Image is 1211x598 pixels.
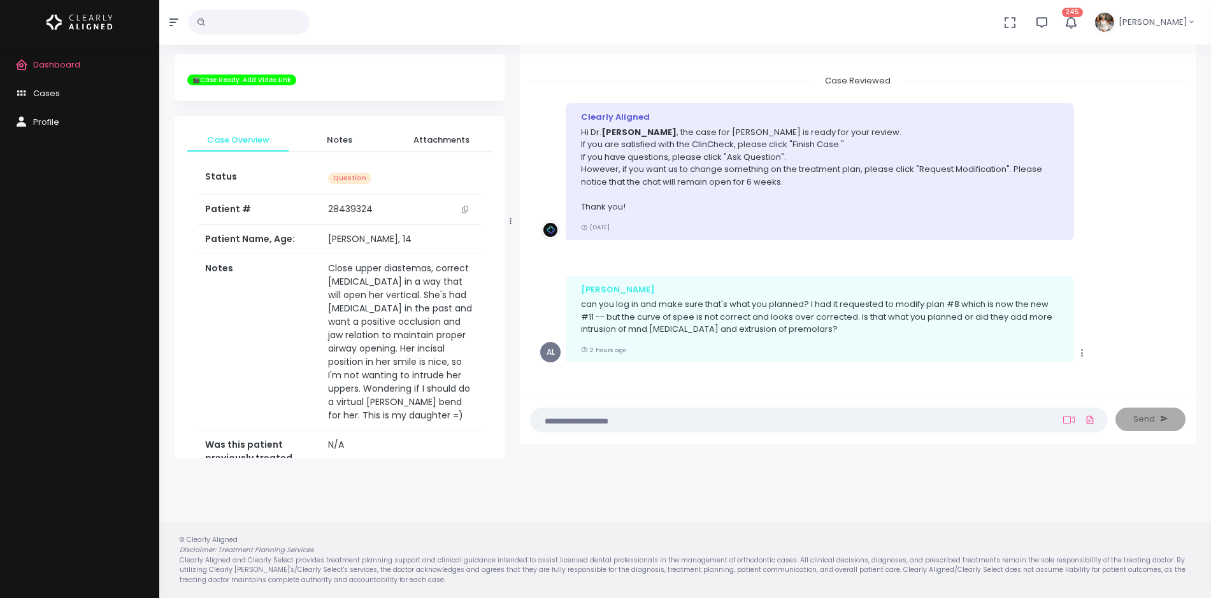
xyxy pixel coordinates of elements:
[581,283,1058,296] div: [PERSON_NAME]
[197,162,320,195] th: Status
[167,535,1203,585] div: © Clearly Aligned Clearly Aligned and Clearly Select provides treatment planning support and clin...
[47,9,113,36] img: Logo Horizontal
[1082,408,1098,431] a: Add Files
[401,134,482,146] span: Attachments
[320,431,482,500] td: N/A
[320,195,482,224] td: 28439324
[197,225,320,254] th: Patient Name, Age:
[320,225,482,254] td: [PERSON_NAME], 14
[581,111,1058,124] div: Clearly Aligned
[530,62,1186,383] div: scrollable content
[180,545,313,555] em: Disclaimer: Treatment Planning Services
[1062,8,1083,17] span: 245
[33,116,59,128] span: Profile
[187,75,296,86] span: 🎬Case Ready. Add Video Link
[540,342,561,362] span: AL
[1119,16,1187,29] span: [PERSON_NAME]
[33,59,80,71] span: Dashboard
[581,223,610,231] small: [DATE]
[581,346,626,354] small: 2 hours ago
[197,134,278,146] span: Case Overview
[1061,415,1077,425] a: Add Loom Video
[299,134,380,146] span: Notes
[33,87,60,99] span: Cases
[1093,11,1116,34] img: Header Avatar
[328,173,371,185] span: Question
[581,298,1058,336] p: can you log in and make sure that's what you planned? I had it requested to modify plan #8 which ...
[197,431,320,500] th: Was this patient previously treated orthodontically in the past?
[581,126,1058,213] p: Hi Dr. , the case for [PERSON_NAME] is ready for your review. If you are satisfied with the ClinC...
[197,254,320,431] th: Notes
[810,71,906,90] span: Case Reviewed
[320,254,482,431] td: Close upper diastemas, correct [MEDICAL_DATA] in a way that will open her vertical. She's had [ME...
[197,195,320,225] th: Patient #
[601,126,677,138] b: [PERSON_NAME]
